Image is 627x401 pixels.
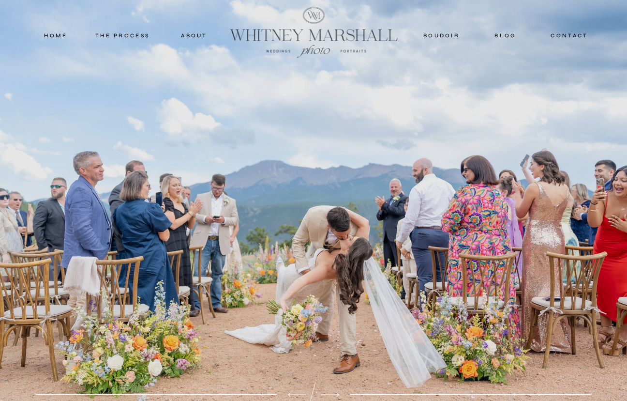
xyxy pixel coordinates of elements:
[170,31,218,40] a: about
[93,31,151,40] a: THE PROCESS
[35,31,76,40] a: home
[547,31,592,40] a: contact
[422,31,461,40] a: boudoir
[484,31,527,40] a: blog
